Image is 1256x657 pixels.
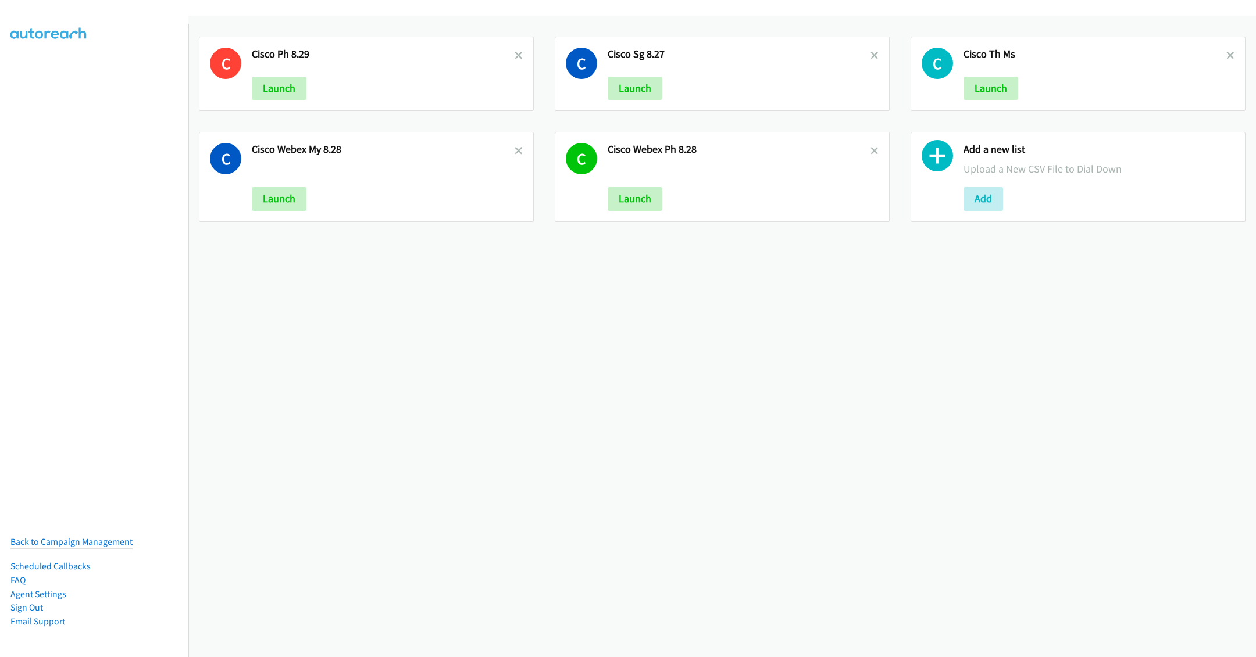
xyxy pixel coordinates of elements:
a: Sign Out [10,602,43,613]
h2: Cisco Ph 8.29 [252,48,515,61]
a: FAQ [10,575,26,586]
h1: C [210,48,241,79]
p: Upload a New CSV File to Dial Down [964,161,1234,177]
h2: Cisco Webex Ph 8.28 [608,143,870,156]
button: Add [964,187,1003,210]
h2: Cisco Webex My 8.28 [252,143,515,156]
button: Launch [608,187,662,210]
button: Launch [964,77,1018,100]
button: Launch [608,77,662,100]
a: Email Support [10,616,65,627]
a: Back to Campaign Management [10,536,133,547]
a: Scheduled Callbacks [10,561,91,572]
h2: Cisco Sg 8.27 [608,48,870,61]
h1: C [566,143,597,174]
h1: C [210,143,241,174]
a: Agent Settings [10,588,66,599]
h2: Cisco Th Ms [964,48,1226,61]
button: Launch [252,77,306,100]
h2: Add a new list [964,143,1234,156]
button: Launch [252,187,306,210]
h1: C [566,48,597,79]
h1: C [922,48,953,79]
